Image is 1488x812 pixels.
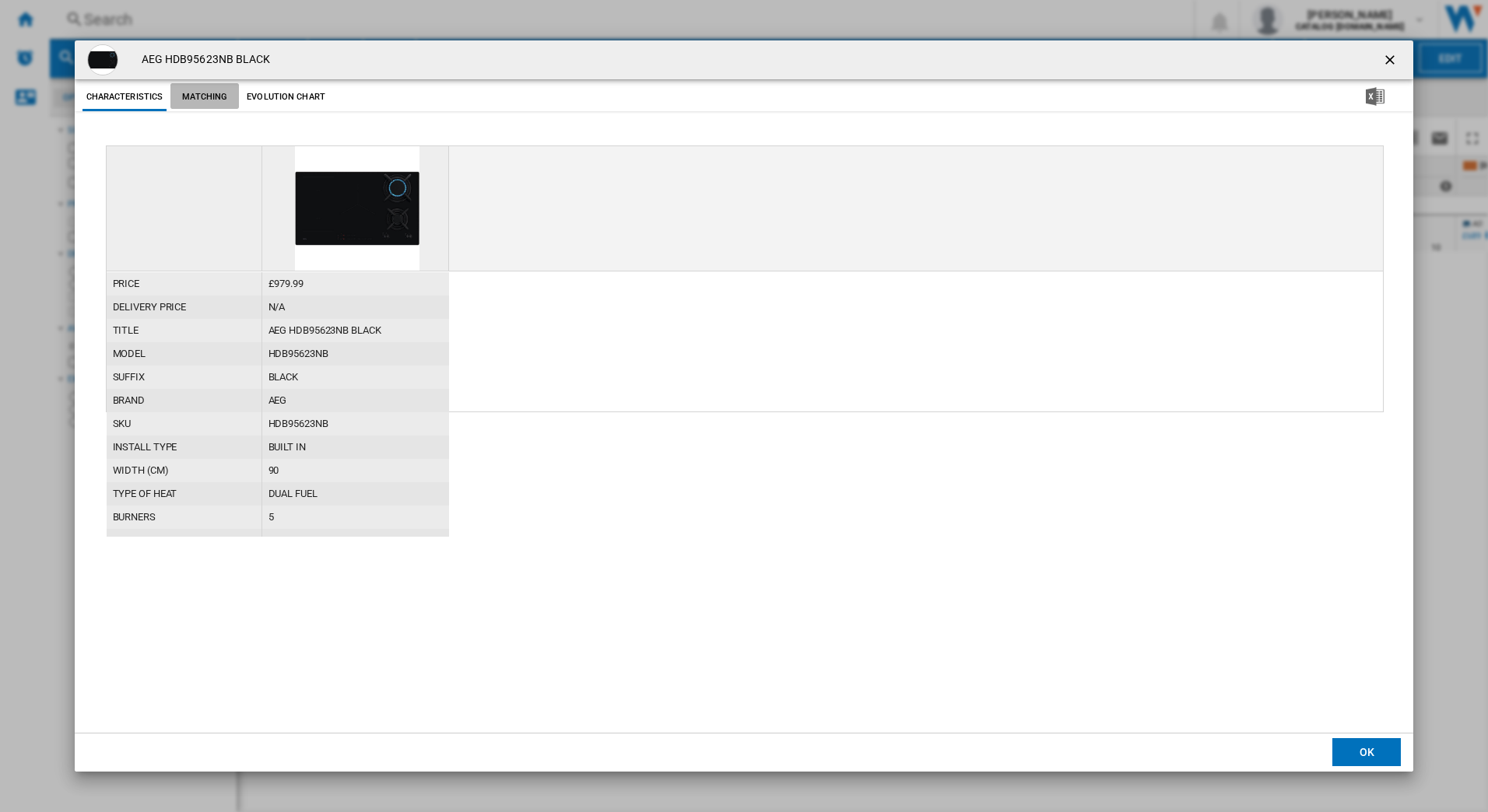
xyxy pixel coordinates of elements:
div: model [107,342,261,366]
img: HDB95623NB.jpg [295,146,419,271]
button: Matching [170,83,239,111]
button: getI18NText('BUTTONS.CLOSE_DIALOG') [1376,44,1407,75]
div: BLACK [262,529,449,552]
div: DUAL FUEL [262,482,449,506]
button: Characteristics [82,83,167,111]
div: 5 [262,506,449,529]
div: AEG HDB95623NB BLACK [262,319,449,342]
div: WIDTH (CM) [107,459,261,482]
img: excel-24x24.png [1366,87,1384,106]
div: BUILT IN [262,436,449,459]
div: 90 [262,459,449,482]
ng-md-icon: getI18NText('BUTTONS.CLOSE_DIALOG') [1382,52,1401,71]
div: title [107,319,261,342]
div: price [107,272,261,296]
div: suffix [107,366,261,389]
div: AEG [262,389,449,412]
div: COLOR [107,529,261,552]
div: delivery price [107,296,261,319]
div: £979.99 [262,272,449,296]
div: INSTALL TYPE [107,436,261,459]
div: TYPE OF HEAT [107,482,261,506]
button: Download in Excel [1341,83,1409,111]
h4: AEG HDB95623NB BLACK [134,52,271,68]
div: BLACK [262,366,449,389]
img: HDB95623NB.jpg [87,44,118,75]
md-dialog: Product popup [75,40,1414,772]
div: HDB95623NB [262,342,449,366]
div: N/A [262,296,449,319]
button: Evolution chart [243,83,329,111]
div: sku [107,412,261,436]
button: OK [1332,738,1401,766]
div: HDB95623NB [262,412,449,436]
div: brand [107,389,261,412]
div: BURNERS [107,506,261,529]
